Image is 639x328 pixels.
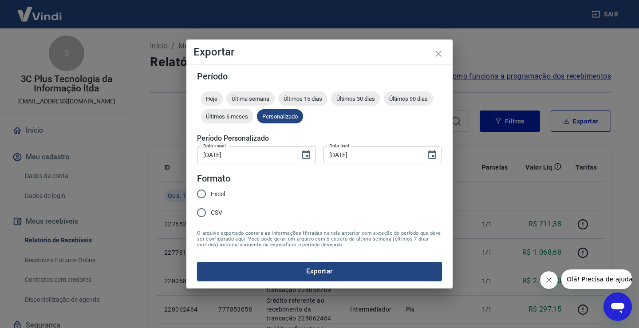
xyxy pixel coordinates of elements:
span: Hoje [201,95,223,102]
h5: Período Personalizado [197,134,442,143]
iframe: Botão para abrir a janela de mensagens [603,292,632,321]
legend: Formato [197,172,230,185]
span: Excel [211,190,225,199]
div: Últimos 15 dias [278,91,327,106]
div: Hoje [201,91,223,106]
div: Personalizado [257,109,303,123]
button: Choose date, selected date is 17 de set de 2025 [423,146,441,164]
h4: Exportar [193,47,446,57]
iframe: Fechar mensagem [540,271,558,289]
div: Últimos 90 dias [384,91,433,106]
label: Data final [329,142,349,149]
button: Choose date, selected date is 16 de set de 2025 [297,146,315,164]
label: Data inicial [203,142,226,149]
span: O arquivo exportado conterá as informações filtradas na tela anterior com exceção do período que ... [197,230,442,248]
span: Últimos 30 dias [331,95,380,102]
div: Última semana [226,91,275,106]
span: Últimos 6 meses [201,113,253,120]
iframe: Mensagem da empresa [561,269,632,289]
input: DD/MM/YYYY [323,146,420,163]
div: Últimos 6 meses [201,109,253,123]
span: Últimos 15 dias [278,95,327,102]
button: Exportar [197,262,442,281]
h5: Período [197,72,442,81]
button: close [428,43,449,64]
input: DD/MM/YYYY [197,146,294,163]
span: Últimos 90 dias [384,95,433,102]
span: Personalizado [257,113,303,120]
div: Últimos 30 dias [331,91,380,106]
span: Olá! Precisa de ajuda? [5,6,75,13]
span: CSV [211,208,222,217]
span: Última semana [226,95,275,102]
